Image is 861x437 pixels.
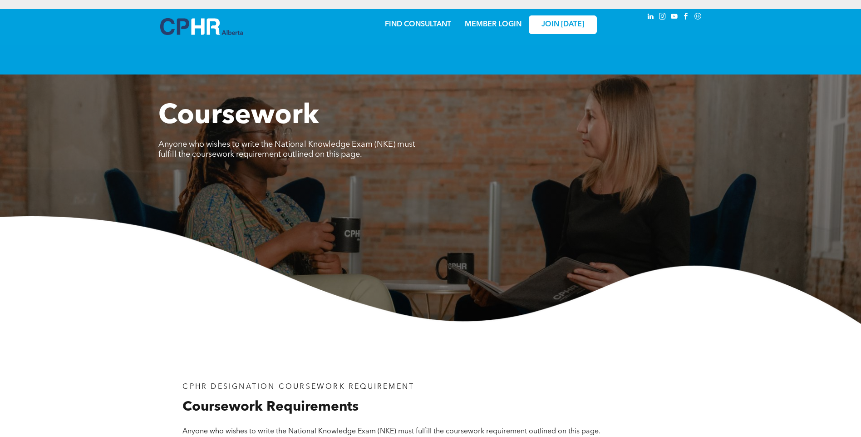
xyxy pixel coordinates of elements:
a: facebook [681,11,691,24]
a: JOIN [DATE] [529,15,597,34]
a: linkedin [646,11,656,24]
a: FIND CONSULTANT [385,21,451,28]
span: Coursework [158,103,319,130]
span: Coursework Requirements [182,400,359,414]
a: youtube [669,11,679,24]
a: Social network [693,11,703,24]
span: CPHR DESIGNATION COURSEWORK REQUIREMENT [182,383,414,391]
span: Anyone who wishes to write the National Knowledge Exam (NKE) must fulfill the coursework requirem... [182,428,600,435]
img: A blue and white logo for cp alberta [160,18,243,35]
span: Anyone who wishes to write the National Knowledge Exam (NKE) must fulfill the coursework requirem... [158,140,415,159]
a: MEMBER LOGIN [465,21,522,28]
span: JOIN [DATE] [541,20,584,29]
a: instagram [658,11,668,24]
